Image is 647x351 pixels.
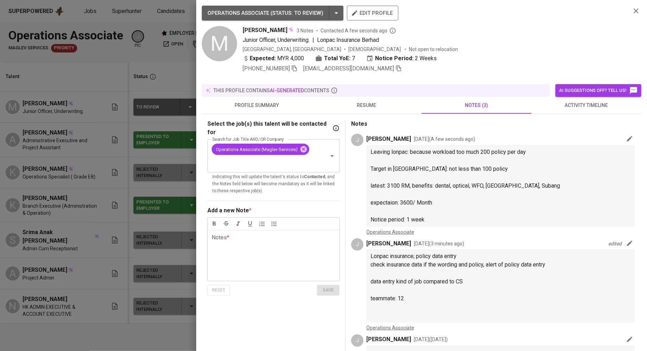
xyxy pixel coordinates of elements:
span: activity timeline [536,101,637,110]
span: | [312,36,314,44]
div: J [351,238,363,251]
svg: If you have a specific job in mind for the talent, indicate it here. This will change the talent'... [332,125,340,132]
span: data entry kind of job compared to CS [371,278,463,285]
span: ( STATUS : To Review ) [270,10,323,16]
p: Updated: Aug 14, 2025 13:49 [608,240,622,247]
span: Junior Officer, Underwriting. [243,37,310,43]
p: this profile contains contents [213,87,329,94]
button: edit profile [347,6,398,20]
svg: By Malaysia recruiter [389,27,396,34]
p: [DATE] ( A few seconds ago ) [414,136,475,143]
div: Notes [212,233,229,284]
div: MYR 4,000 [243,54,304,63]
span: Lonpac insurance; policy data entry [371,253,456,259]
button: AI suggestions off? Tell us! [555,84,641,97]
b: Total YoE: [324,54,350,63]
span: [EMAIL_ADDRESS][DOMAIN_NAME] [303,65,394,72]
span: profile summary [206,101,307,110]
span: AI-generated [270,88,304,93]
span: [PERSON_NAME] [243,26,287,35]
span: OPERATIONS ASSOCIATE [207,10,269,16]
span: Operations Associate (Maglev Services) [212,146,302,153]
div: Operations Associate (Maglev Services) [212,144,309,155]
p: Indicating this will update the talent's status to , and the Notes field below will become mandat... [212,174,335,195]
div: M [202,26,237,61]
span: latest: 3100 RM, benefits: dental, optical, WFO, [GEOGRAPHIC_DATA], Subang [371,182,560,189]
p: [PERSON_NAME] [366,135,411,143]
span: 3 Notes [297,27,313,34]
p: [DATE] ( 3 minutes ago ) [414,240,464,247]
span: 7 [352,54,355,63]
p: [DATE] ( [DATE] ) [414,336,448,343]
p: Notes [351,120,636,128]
span: AI suggestions off? Tell us! [559,86,638,95]
div: [GEOGRAPHIC_DATA], [GEOGRAPHIC_DATA] [243,46,341,53]
span: [DEMOGRAPHIC_DATA] [348,46,402,53]
a: edit profile [347,10,398,15]
b: Notice Period: [375,54,413,63]
button: Open [327,151,337,161]
a: Operations Associate [366,229,414,235]
button: OPERATIONS ASSOCIATE (STATUS: To Review) [202,6,343,20]
span: Notice period: 1 week [371,216,424,223]
b: Expected: [250,54,276,63]
span: check insurance data if the wording and policy, alert of policy data entry [371,261,545,268]
p: [PERSON_NAME] [366,335,411,344]
div: 2 Weeks [366,54,437,63]
img: magic_wand.svg [288,27,294,32]
span: expectaion: 3600/ Month [371,199,432,206]
div: J [351,334,363,347]
a: Operations Associate [366,325,414,331]
span: teammate: 12 [371,295,404,302]
span: notes (3) [426,101,527,110]
p: Select the job(s) this talent will be contacted for [207,120,331,137]
div: J [351,134,363,146]
span: Lonpac Insurance Berhad [317,37,379,43]
p: [PERSON_NAME] [366,239,411,248]
span: resume [316,101,417,110]
span: Leaving lonpac: because workload too much 200 policy per day [371,149,526,155]
span: [PHONE_NUMBER] [243,65,290,72]
div: Add a new Note [207,206,249,215]
b: Contacted [304,174,325,179]
p: Not open to relocation [409,46,458,53]
span: Contacted A few seconds ago [321,27,396,34]
span: Target in [GEOGRAPHIC_DATA]: not less than 100 policy [371,165,508,172]
span: edit profile [353,8,393,18]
